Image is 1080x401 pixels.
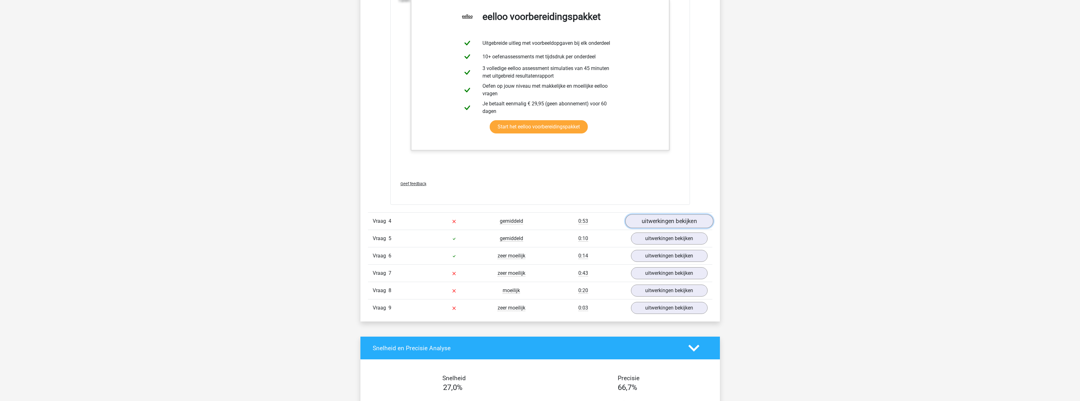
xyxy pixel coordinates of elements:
span: Vraag [373,235,388,242]
h4: Snelheid [373,374,535,382]
span: 6 [388,253,391,259]
span: 0:14 [578,253,588,259]
span: 4 [388,218,391,224]
span: 66,7% [618,383,637,392]
a: uitwerkingen bekijken [631,233,708,245]
h4: Snelheid en Precisie Analyse [373,345,679,352]
span: zeer moeilijk [498,253,525,259]
span: Vraag [373,304,388,312]
span: 8 [388,287,391,293]
span: zeer moeilijk [498,305,525,311]
span: Geef feedback [400,181,426,186]
h4: Precisie [547,374,710,382]
span: 27,0% [443,383,463,392]
span: 0:10 [578,235,588,242]
span: gemiddeld [500,218,523,224]
span: Vraag [373,217,388,225]
a: uitwerkingen bekijken [631,285,708,297]
span: moeilijk [503,287,520,294]
a: uitwerkingen bekijken [631,250,708,262]
a: uitwerkingen bekijken [631,267,708,279]
span: 9 [388,305,391,311]
a: uitwerkingen bekijken [625,215,713,228]
span: 0:43 [578,270,588,276]
span: zeer moeilijk [498,270,525,276]
span: Vraag [373,252,388,260]
span: 0:20 [578,287,588,294]
span: gemiddeld [500,235,523,242]
span: Vraag [373,269,388,277]
span: 5 [388,235,391,241]
a: Start het eelloo voorbereidingspakket [490,120,588,133]
span: 7 [388,270,391,276]
span: 0:03 [578,305,588,311]
span: 0:53 [578,218,588,224]
a: uitwerkingen bekijken [631,302,708,314]
span: Vraag [373,287,388,294]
